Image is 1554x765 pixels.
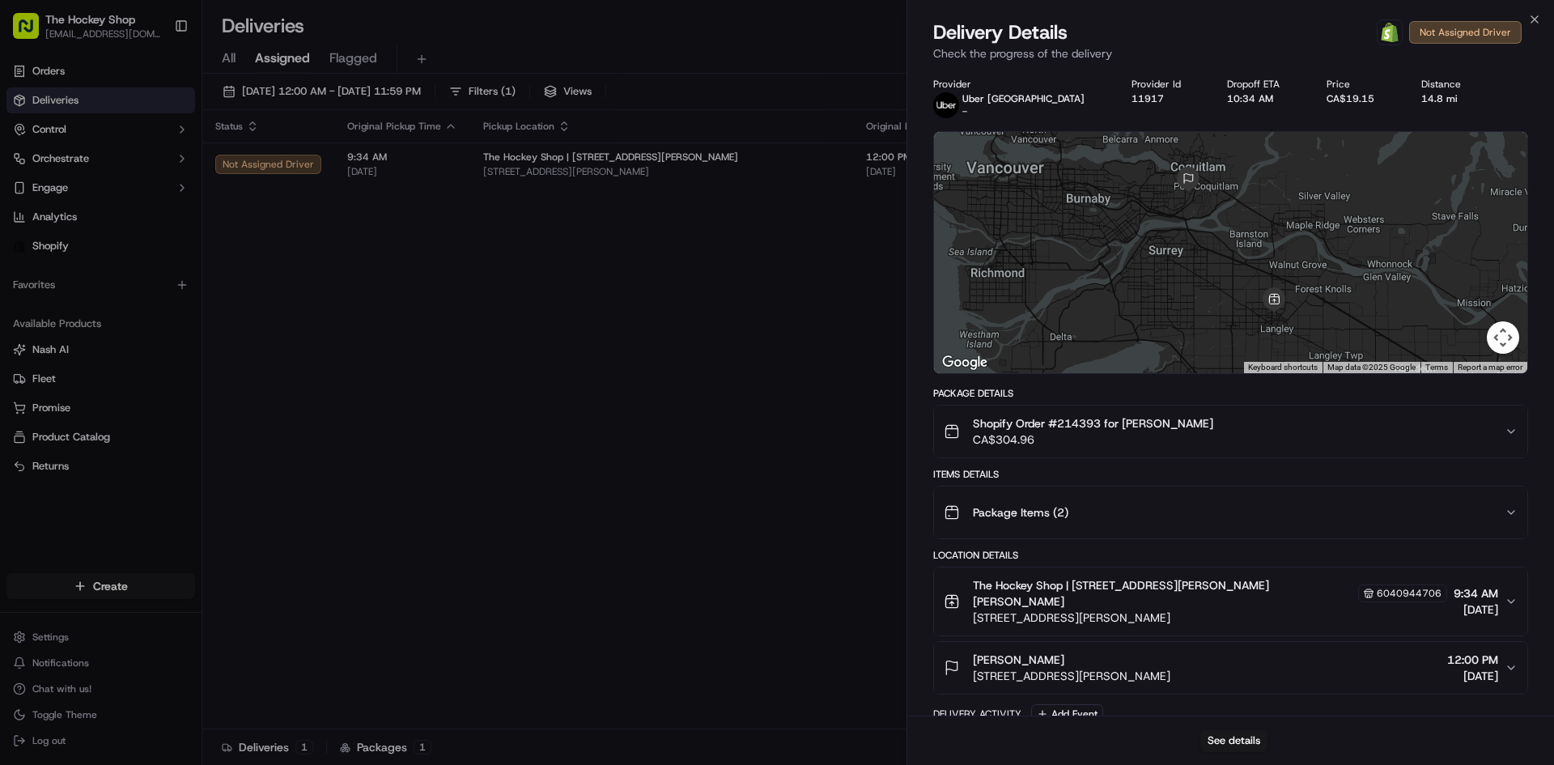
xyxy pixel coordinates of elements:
div: 💻 [137,236,150,249]
a: Report a map error [1458,363,1522,372]
div: Dropoff ETA [1227,78,1301,91]
button: Map camera controls [1487,321,1519,354]
div: We're available if you need us! [55,171,205,184]
button: Shopify Order #214393 for [PERSON_NAME]CA$304.96 [934,406,1527,457]
span: [STREET_ADDRESS][PERSON_NAME] [973,610,1447,626]
a: Terms (opens in new tab) [1425,363,1448,372]
a: 💻API Documentation [130,228,266,257]
p: Check the progress of the delivery [933,45,1528,62]
div: CA$19.15 [1327,92,1395,105]
p: Uber [GEOGRAPHIC_DATA] [962,92,1085,105]
span: The Hockey Shop | [STREET_ADDRESS][PERSON_NAME] [PERSON_NAME] [973,577,1355,610]
span: [PERSON_NAME] [973,652,1064,668]
span: 6040944706 [1377,587,1441,600]
div: Items Details [933,468,1528,481]
button: The Hockey Shop | [STREET_ADDRESS][PERSON_NAME] [PERSON_NAME]6040944706[STREET_ADDRESS][PERSON_NA... [934,567,1527,635]
img: Shopify [1380,23,1399,42]
span: API Documentation [153,235,260,251]
span: 9:34 AM [1454,585,1498,601]
div: 10:34 AM [1227,92,1301,105]
div: 📗 [16,236,29,249]
span: CA$304.96 [973,431,1213,448]
span: Map data ©2025 Google [1327,363,1416,372]
img: Nash [16,16,49,49]
p: Welcome 👋 [16,65,295,91]
img: uber-new-logo.jpeg [933,92,959,118]
div: Provider [933,78,1106,91]
div: 14.8 mi [1421,92,1482,105]
div: Provider Id [1132,78,1202,91]
div: Distance [1421,78,1482,91]
img: Google [938,352,991,373]
span: 12:00 PM [1447,652,1498,668]
div: Price [1327,78,1395,91]
span: [DATE] [1447,668,1498,684]
span: Shopify Order #214393 for [PERSON_NAME] [973,415,1213,431]
button: Add Event [1031,704,1103,724]
button: Keyboard shortcuts [1248,362,1318,373]
span: Pylon [161,274,196,287]
div: Package Details [933,387,1528,400]
span: Package Items ( 2 ) [973,504,1068,521]
img: 1736555255976-a54dd68f-1ca7-489b-9aae-adbdc363a1c4 [16,155,45,184]
button: Start new chat [275,159,295,179]
button: See details [1200,729,1267,752]
div: Start new chat [55,155,265,171]
a: Shopify [1377,19,1403,45]
button: Package Items (2) [934,487,1527,538]
input: Got a question? Start typing here... [42,104,291,121]
span: [DATE] [1454,601,1498,618]
button: 11917 [1132,92,1164,105]
a: 📗Knowledge Base [10,228,130,257]
div: Location Details [933,549,1528,562]
div: Delivery Activity [933,708,1021,720]
span: - [962,105,967,118]
button: [PERSON_NAME][STREET_ADDRESS][PERSON_NAME]12:00 PM[DATE] [934,642,1527,694]
span: Knowledge Base [32,235,124,251]
span: Delivery Details [933,19,1068,45]
a: Powered byPylon [114,274,196,287]
a: Open this area in Google Maps (opens a new window) [938,352,991,373]
span: [STREET_ADDRESS][PERSON_NAME] [973,668,1170,684]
